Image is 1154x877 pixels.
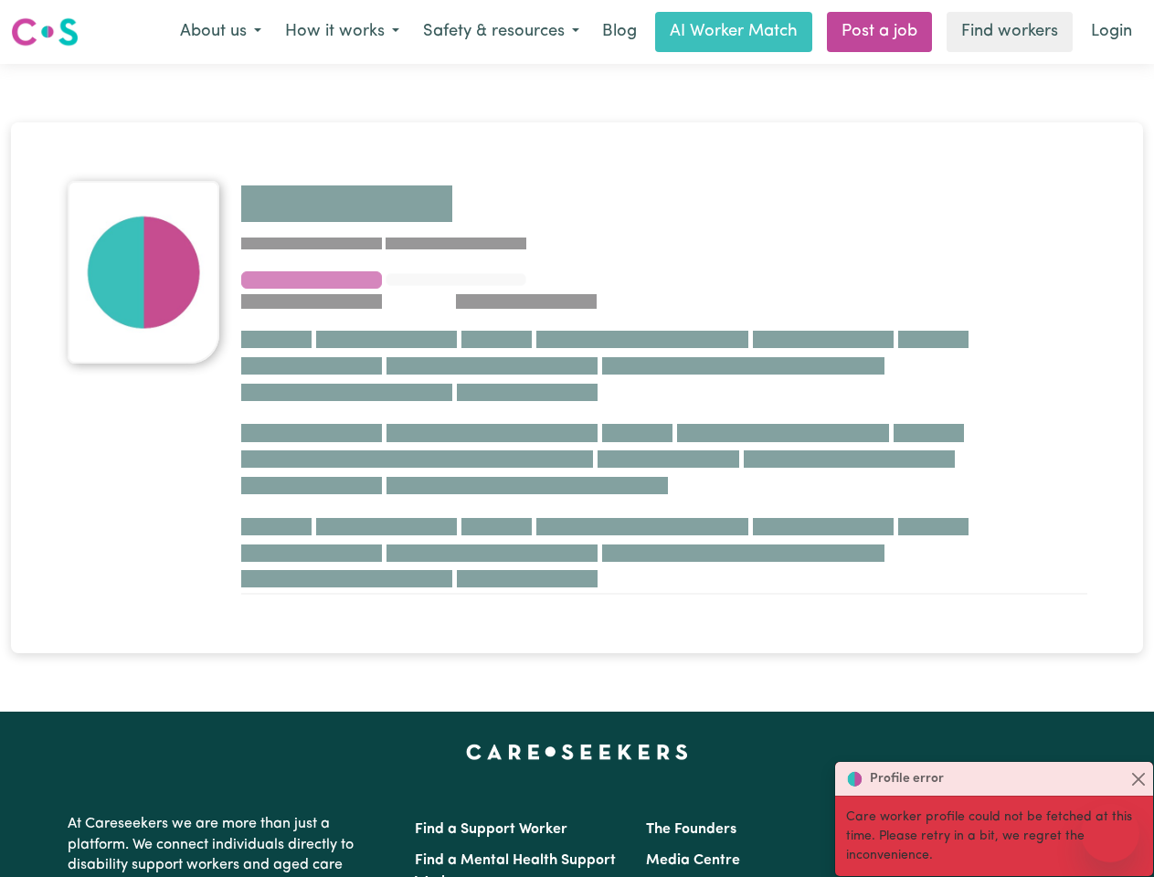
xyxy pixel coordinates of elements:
a: Blog [591,12,648,52]
a: AI Worker Match [655,12,812,52]
a: Careseekers logo [11,11,79,53]
a: Find workers [947,12,1073,52]
button: How it works [273,13,411,51]
img: Careseekers logo [11,16,79,48]
a: Post a job [827,12,932,52]
a: Login [1080,12,1143,52]
a: Find a Support Worker [415,822,567,837]
a: The Founders [646,822,736,837]
button: About us [168,13,273,51]
button: Safety & resources [411,13,591,51]
a: Media Centre [646,853,740,868]
strong: Profile error [870,769,944,788]
a: Careseekers home page [466,745,688,759]
div: Care worker profile could not be fetched at this time. Please retry in a bit, we regret the incon... [835,797,1153,876]
iframe: Button to launch messaging window [1081,804,1139,862]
